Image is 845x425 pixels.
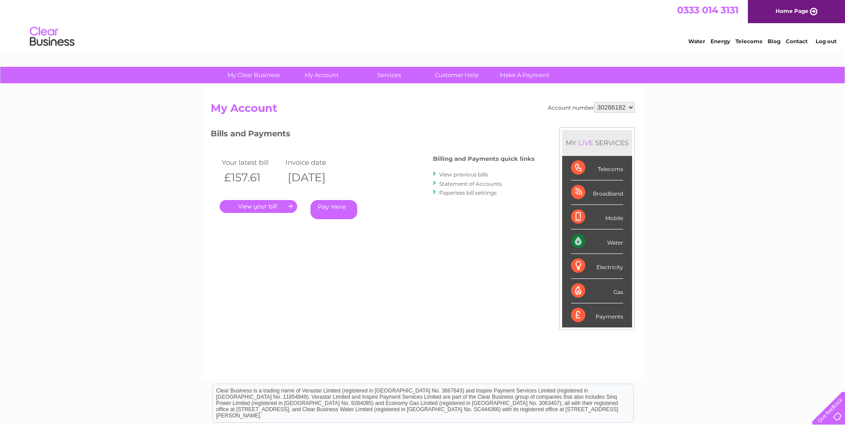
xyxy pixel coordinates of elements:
[439,180,502,187] a: Statement of Accounts
[576,139,595,147] div: LIVE
[211,102,635,119] h2: My Account
[688,38,705,45] a: Water
[767,38,780,45] a: Blog
[220,156,284,168] td: Your latest bill
[220,200,297,213] a: .
[571,180,623,205] div: Broadband
[488,67,561,83] a: Make A Payment
[283,156,347,168] td: Invoice date
[571,205,623,229] div: Mobile
[212,5,633,43] div: Clear Business is a trading name of Verastar Limited (registered in [GEOGRAPHIC_DATA] No. 3667643...
[439,171,488,178] a: View previous bills
[677,4,739,16] a: 0333 014 3131
[211,127,535,143] h3: Bills and Payments
[786,38,808,45] a: Contact
[285,67,358,83] a: My Account
[217,67,290,83] a: My Clear Business
[735,38,762,45] a: Telecoms
[571,279,623,303] div: Gas
[816,38,837,45] a: Log out
[352,67,426,83] a: Services
[283,168,347,187] th: [DATE]
[571,229,623,254] div: Water
[548,102,635,113] div: Account number
[439,189,497,196] a: Paperless bill settings
[29,23,75,50] img: logo.png
[220,168,284,187] th: £157.61
[710,38,730,45] a: Energy
[420,67,494,83] a: Customer Help
[310,200,357,219] a: Pay Here
[433,155,535,162] h4: Billing and Payments quick links
[562,130,632,155] div: MY SERVICES
[571,303,623,327] div: Payments
[571,156,623,180] div: Telecoms
[571,254,623,278] div: Electricity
